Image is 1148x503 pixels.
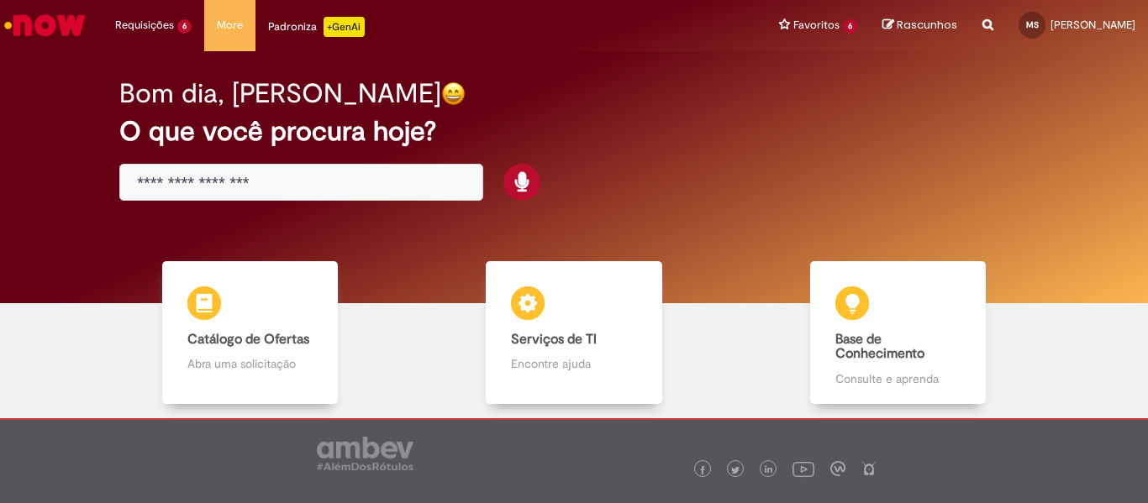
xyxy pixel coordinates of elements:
b: Catálogo de Ofertas [187,331,309,348]
b: Base de Conhecimento [835,331,924,363]
p: Abra uma solicitação [187,355,313,372]
p: Encontre ajuda [511,355,637,372]
div: Padroniza [268,17,365,37]
span: Requisições [115,17,174,34]
span: Favoritos [793,17,840,34]
img: happy-face.png [441,81,466,106]
span: More [217,17,243,34]
img: ServiceNow [2,8,88,42]
img: logo_footer_workplace.png [830,461,845,476]
span: MS [1026,19,1039,30]
h2: Bom dia, [PERSON_NAME] [119,79,441,108]
a: Serviços de TI Encontre ajuda [412,261,735,404]
a: Catálogo de Ofertas Abra uma solicitação [88,261,412,404]
img: logo_footer_ambev_rotulo_gray.png [317,437,413,470]
img: logo_footer_youtube.png [793,458,814,479]
p: Consulte e aprenda [835,370,961,387]
img: logo_footer_facebook.png [698,466,707,474]
a: Base de Conhecimento Consulte e aprenda [736,261,1060,404]
img: logo_footer_linkedin.png [765,465,773,475]
img: logo_footer_twitter.png [731,466,740,474]
span: 6 [177,19,192,34]
span: 6 [843,19,857,34]
a: Rascunhos [882,18,957,34]
p: +GenAi [324,17,365,37]
b: Serviços de TI [511,331,597,348]
img: logo_footer_naosei.png [861,461,877,476]
h2: O que você procura hoje? [119,117,1029,146]
span: [PERSON_NAME] [1051,18,1135,32]
span: Rascunhos [897,17,957,33]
